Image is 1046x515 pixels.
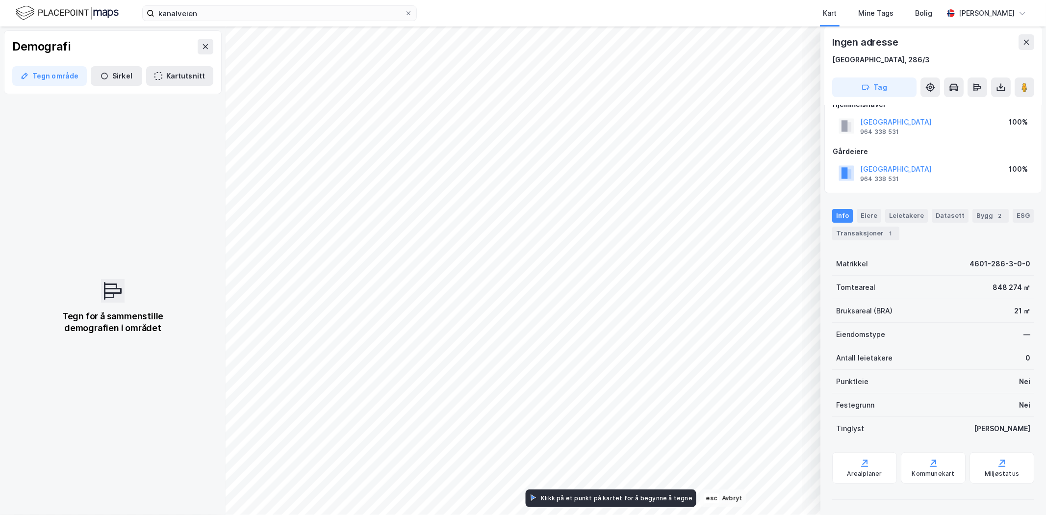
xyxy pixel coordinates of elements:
button: Tegn område [12,66,87,86]
div: Matrikkel [836,258,868,270]
div: ESG [1013,209,1034,223]
div: Leietakere [885,209,928,223]
button: Kartutsnitt [146,66,213,86]
div: Mine Tags [858,7,893,19]
div: 21 ㎡ [1014,305,1030,317]
button: Sirkel [91,66,142,86]
div: Bygg [972,209,1009,223]
div: 2 [995,211,1005,221]
div: 1 [886,229,895,238]
div: Gårdeiere [833,146,1034,157]
div: Ingen adresse [832,34,900,50]
div: Punktleie [836,376,868,387]
div: Miljøstatus [985,470,1019,478]
div: Bolig [915,7,932,19]
div: [PERSON_NAME] [959,7,1015,19]
div: Tomteareal [836,282,875,293]
div: 848 274 ㎡ [993,282,1030,293]
div: Datasett [932,209,969,223]
input: Søk på adresse, matrikkel, gårdeiere, leietakere eller personer [154,6,405,21]
div: Eiendomstype [836,329,885,340]
div: [PERSON_NAME] [974,423,1030,435]
div: 100% [1009,163,1028,175]
div: Info [832,209,853,223]
div: Kart [823,7,837,19]
div: [GEOGRAPHIC_DATA], 286/3 [832,54,930,66]
div: Bruksareal (BRA) [836,305,893,317]
div: — [1023,329,1030,340]
div: Eiere [857,209,881,223]
div: 964 338 531 [860,175,899,183]
div: 964 338 531 [860,128,899,136]
div: 4601-286-3-0-0 [969,258,1030,270]
div: Nei [1019,399,1030,411]
div: Kontrollprogram for chat [997,468,1046,515]
div: Tegn for å sammenstille demografien i området [50,310,176,334]
div: Tinglyst [836,423,864,435]
div: Transaksjoner [832,227,899,240]
div: 100% [1009,116,1028,128]
div: Arealplaner [847,470,882,478]
div: 0 [1025,352,1030,364]
div: Festegrunn [836,399,874,411]
div: Nei [1019,376,1030,387]
img: logo.f888ab2527a4732fd821a326f86c7f29.svg [16,4,119,22]
button: Tag [832,77,917,97]
div: Antall leietakere [836,352,893,364]
div: Kommunekart [912,470,954,478]
iframe: Chat Widget [997,468,1046,515]
div: Demografi [12,39,70,54]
